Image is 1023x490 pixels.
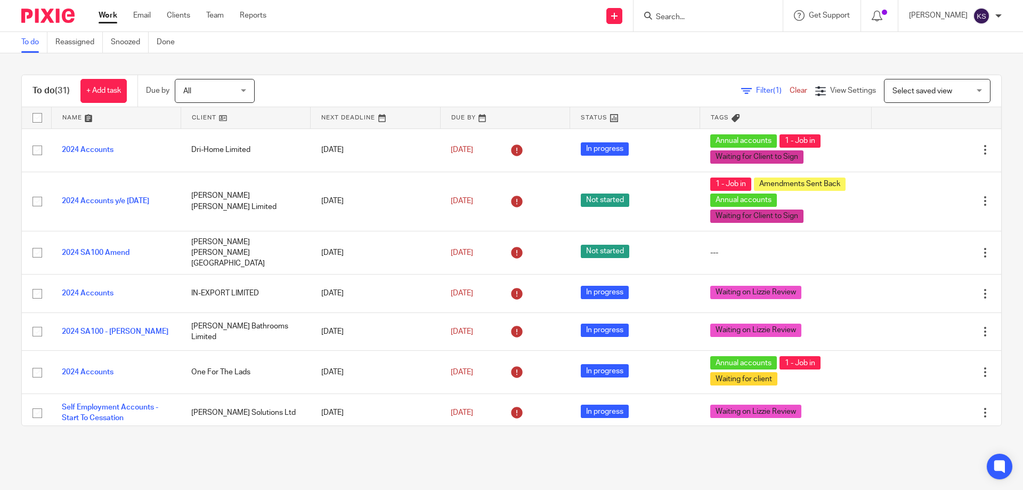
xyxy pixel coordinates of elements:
[240,10,266,21] a: Reports
[451,290,473,297] span: [DATE]
[892,87,952,95] span: Select saved view
[710,150,803,164] span: Waiting for Client to Sign
[311,312,440,350] td: [DATE]
[62,146,113,154] a: 2024 Accounts
[451,368,473,376] span: [DATE]
[133,10,151,21] a: Email
[311,351,440,394] td: [DATE]
[181,312,310,350] td: [PERSON_NAME] Bathrooms Limited
[710,324,801,337] span: Waiting on Lizzie Review
[146,85,169,96] p: Due by
[62,368,113,376] a: 2024 Accounts
[99,10,117,21] a: Work
[21,9,75,23] img: Pixie
[655,13,751,22] input: Search
[581,245,629,258] span: Not started
[181,172,310,231] td: [PERSON_NAME] [PERSON_NAME] Limited
[181,231,310,275] td: [PERSON_NAME] [PERSON_NAME][GEOGRAPHIC_DATA]
[754,178,846,191] span: Amendments Sent Back
[780,356,821,369] span: 1 - Job in
[809,12,850,19] span: Get Support
[710,405,801,418] span: Waiting on Lizzie Review
[581,405,629,418] span: In progress
[710,194,777,207] span: Annual accounts
[451,409,473,416] span: [DATE]
[311,231,440,275] td: [DATE]
[710,372,777,385] span: Waiting for client
[157,32,183,53] a: Done
[581,142,629,156] span: In progress
[581,286,629,299] span: In progress
[710,356,777,369] span: Annual accounts
[451,197,473,205] span: [DATE]
[711,115,729,121] span: Tags
[451,146,473,154] span: [DATE]
[973,7,990,25] img: svg%3E
[111,32,149,53] a: Snoozed
[33,85,70,97] h1: To do
[710,178,751,191] span: 1 - Job in
[451,328,473,335] span: [DATE]
[181,394,310,432] td: [PERSON_NAME] Solutions Ltd
[780,134,821,148] span: 1 - Job in
[62,290,113,297] a: 2024 Accounts
[790,87,807,94] a: Clear
[62,249,129,256] a: 2024 SA100 Amend
[167,10,190,21] a: Clients
[55,32,103,53] a: Reassigned
[756,87,790,94] span: Filter
[830,87,876,94] span: View Settings
[710,247,860,258] div: ---
[581,364,629,377] span: In progress
[21,32,47,53] a: To do
[710,286,801,299] span: Waiting on Lizzie Review
[181,275,310,312] td: IN-EXPORT LIMITED
[581,324,629,337] span: In progress
[55,86,70,95] span: (31)
[62,328,168,335] a: 2024 SA100 - [PERSON_NAME]
[909,10,968,21] p: [PERSON_NAME]
[710,210,803,223] span: Waiting for Client to Sign
[311,394,440,432] td: [DATE]
[62,197,149,205] a: 2024 Accounts y/e [DATE]
[710,134,777,148] span: Annual accounts
[451,249,473,256] span: [DATE]
[311,275,440,312] td: [DATE]
[183,87,191,95] span: All
[62,404,158,422] a: Self Employment Accounts - Start To Cessation
[181,128,310,172] td: Dri-Home Limited
[80,79,127,103] a: + Add task
[206,10,224,21] a: Team
[181,351,310,394] td: One For The Lads
[311,172,440,231] td: [DATE]
[581,194,629,207] span: Not started
[311,128,440,172] td: [DATE]
[773,87,782,94] span: (1)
